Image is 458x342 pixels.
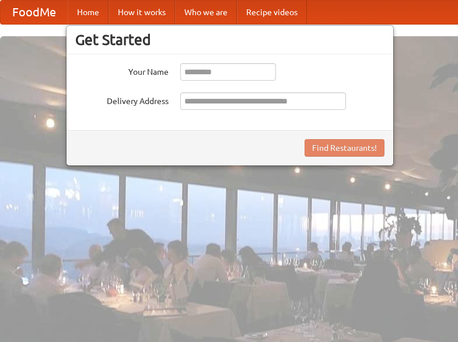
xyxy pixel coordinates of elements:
[305,139,384,157] button: Find Restaurants!
[68,1,109,24] a: Home
[237,1,307,24] a: Recipe videos
[75,31,384,49] h3: Get Started
[175,1,237,24] a: Who we are
[75,63,169,78] label: Your Name
[75,92,169,107] label: Delivery Address
[1,1,68,24] a: FoodMe
[109,1,175,24] a: How it works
